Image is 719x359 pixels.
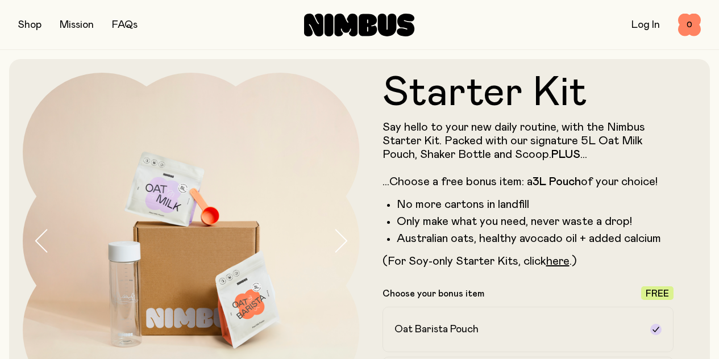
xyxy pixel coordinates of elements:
strong: 3L [533,176,546,187]
p: Choose your bonus item [383,288,484,299]
a: Log In [631,20,660,30]
p: (For Soy-only Starter Kits, click .) [383,254,674,268]
a: here [546,256,570,267]
h1: Starter Kit [383,73,674,114]
strong: Pouch [549,176,581,187]
strong: PLUS [551,149,580,160]
a: Mission [60,20,94,30]
button: 0 [678,14,701,36]
li: Australian oats, healthy avocado oil + added calcium [397,232,674,245]
a: FAQs [112,20,138,30]
h2: Oat Barista Pouch [394,323,479,336]
span: Free [646,289,669,298]
p: Say hello to your new daily routine, with the Nimbus Starter Kit. Packed with our signature 5L Oa... [383,120,674,189]
li: Only make what you need, never waste a drop! [397,215,674,228]
li: No more cartons in landfill [397,198,674,211]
